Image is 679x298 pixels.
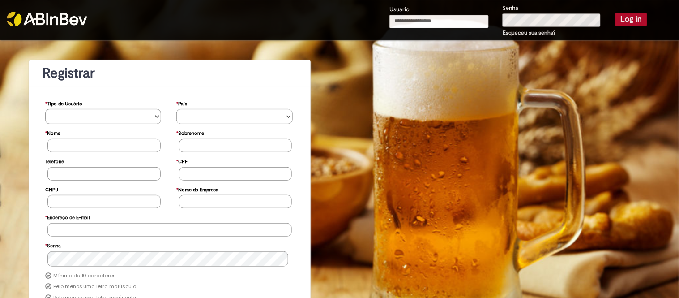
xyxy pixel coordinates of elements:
label: Tipo de Usuário [45,96,82,109]
label: Usuário [389,5,410,14]
label: CNPJ [45,182,58,195]
img: ABInbev-white.png [7,12,87,26]
label: Senha [45,238,61,251]
label: Nome [45,126,60,139]
label: Pelo menos uma letra maiúscula. [53,283,138,290]
h1: Registrar [43,66,297,81]
label: País [176,96,187,109]
label: CPF [176,154,188,167]
label: Mínimo de 10 caracteres. [53,272,117,280]
label: Endereço de E-mail [45,210,90,223]
a: Esqueceu sua senha? [503,29,556,36]
label: Senha [502,4,518,13]
label: Nome da Empresa [176,182,218,195]
label: Sobrenome [176,126,204,139]
label: Telefone [45,154,64,167]
button: Log in [615,13,647,26]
